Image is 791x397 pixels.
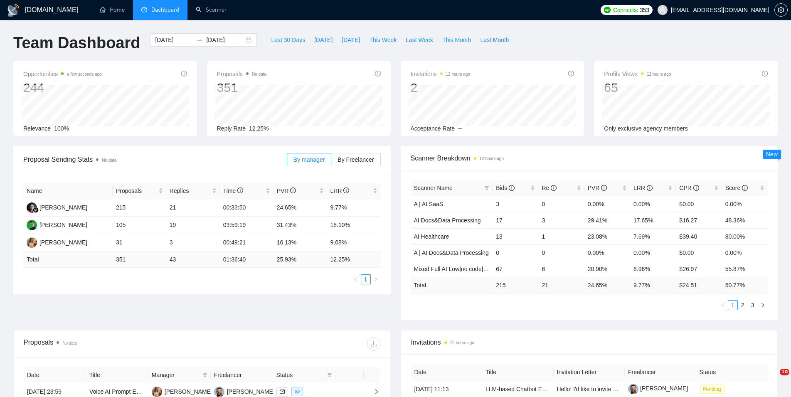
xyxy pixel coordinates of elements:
[100,6,125,13] a: homeHome
[27,237,37,248] img: AV
[274,217,327,234] td: 31.43%
[351,274,361,284] button: left
[367,340,380,347] span: download
[728,300,738,310] li: 1
[170,186,210,195] span: Replies
[113,252,166,268] td: 351
[676,244,722,261] td: $0.00
[338,156,374,163] span: By Freelancer
[39,220,87,229] div: [PERSON_NAME]
[327,199,381,217] td: 9.77%
[411,69,470,79] span: Invitations
[718,300,728,310] li: Previous Page
[27,202,37,213] img: SS
[584,212,630,228] td: 29.41%
[24,337,202,350] div: Proposals
[760,303,765,308] span: right
[23,183,113,199] th: Name
[165,387,212,396] div: [PERSON_NAME]
[325,369,334,381] span: filter
[679,185,699,191] span: CPR
[676,261,722,277] td: $26.97
[554,364,625,380] th: Invitation Letter
[601,185,607,191] span: info-circle
[748,300,758,310] li: 3
[411,337,768,348] span: Invitations
[775,7,787,13] span: setting
[438,33,476,47] button: This Month
[742,185,748,191] span: info-circle
[220,217,274,234] td: 03:59:19
[633,185,653,191] span: LRR
[722,244,768,261] td: 0.00%
[647,72,671,76] time: 12 hours ago
[227,387,275,396] div: [PERSON_NAME]
[414,201,444,207] span: A | AI SaaS
[353,277,358,282] span: left
[584,261,630,277] td: 20.90%
[604,7,611,13] img: upwork-logo.png
[414,266,515,272] a: Mixed Full AI Low|no code|automations
[630,277,676,293] td: 9.77 %
[361,274,371,284] li: 1
[493,244,538,261] td: 0
[217,69,266,79] span: Proposals
[23,69,102,79] span: Opportunities
[202,372,207,377] span: filter
[774,7,788,13] a: setting
[493,196,538,212] td: 3
[414,217,481,224] a: AI Docs&Data Processing
[758,300,768,310] li: Next Page
[738,300,748,310] li: 2
[166,252,220,268] td: 43
[604,69,671,79] span: Profile Views
[217,80,266,96] div: 351
[647,185,653,191] span: info-circle
[414,185,453,191] span: Scanner Name
[640,5,649,15] span: 353
[676,277,722,293] td: $ 24.51
[23,125,51,132] span: Relevance
[201,369,209,381] span: filter
[166,199,220,217] td: 21
[151,6,179,13] span: Dashboard
[401,33,438,47] button: Last Week
[343,187,349,193] span: info-circle
[584,228,630,244] td: 23.08%
[722,277,768,293] td: 50.77 %
[538,212,584,228] td: 3
[220,234,274,252] td: 00:49:21
[293,156,325,163] span: By manager
[780,369,789,375] span: 10
[496,185,515,191] span: Bids
[152,388,212,395] a: AV[PERSON_NAME]
[327,252,381,268] td: 12.25 %
[584,196,630,212] td: 0.00%
[113,234,166,252] td: 31
[538,261,584,277] td: 6
[722,228,768,244] td: 80.00%
[630,212,676,228] td: 17.65%
[630,244,676,261] td: 0.00%
[411,80,470,96] div: 2
[327,234,381,252] td: 9.68%
[480,35,509,44] span: Last Month
[27,220,37,230] img: MB
[196,6,227,13] a: searchScanner
[155,35,193,44] input: Start date
[23,154,287,165] span: Proposal Sending Stats
[86,367,148,383] th: Title
[148,367,211,383] th: Manager
[493,277,538,293] td: 215
[774,3,788,17] button: setting
[223,187,243,194] span: Time
[542,185,557,191] span: Re
[480,156,504,161] time: 12 hours ago
[23,252,113,268] td: Total
[625,364,696,380] th: Freelancer
[152,387,162,397] img: AV
[718,300,728,310] button: left
[373,277,378,282] span: right
[660,7,665,13] span: user
[7,4,20,17] img: logo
